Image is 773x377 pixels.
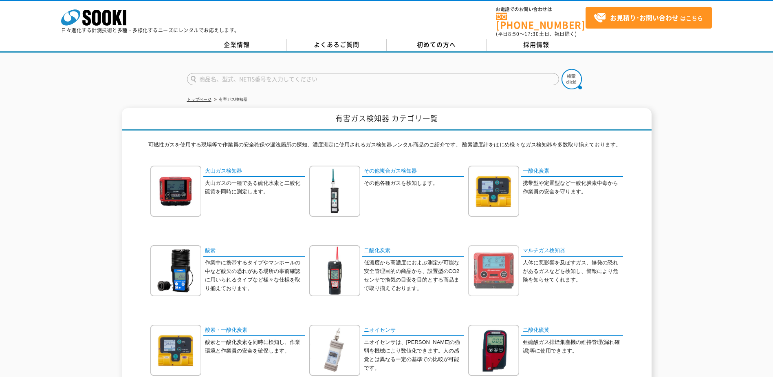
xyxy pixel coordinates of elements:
[610,13,678,22] strong: お見積り･お問い合わせ
[61,28,240,33] p: 日々進化する計測技術と多種・多様化するニーズにレンタルでお応えします。
[496,13,586,29] a: [PHONE_NUMBER]
[487,39,586,51] a: 採用情報
[205,179,305,196] p: 火山ガスの一種である硫化水素と二酸化硫黄を同時に測定します。
[205,259,305,293] p: 作業中に携帯するタイプやマンホールの中など酸欠の恐れがある場所の事前確認に用いられるタイプなど様々な仕様を取り揃えております。
[187,97,211,102] a: トップページ
[309,245,360,296] img: 二酸化炭素
[468,245,519,296] img: マルチガス検知器
[524,30,539,38] span: 17:30
[203,166,305,177] a: 火山ガス検知器
[362,325,464,337] a: ニオイセンサ
[521,245,623,257] a: マルチガス検知器
[362,166,464,177] a: その他複合ガス検知器
[468,325,519,376] img: 二酸化硫黄
[150,325,201,376] img: 酸素・一酸化炭素
[586,7,712,29] a: お見積り･お問い合わせはこちら
[521,325,623,337] a: 二酸化硫黄
[594,12,703,24] span: はこちら
[523,259,623,284] p: 人体に悪影響を及ぼすガス、爆発の恐れがあるガスなどを検知し、警報により危険を知らせてくれます。
[150,245,201,296] img: 酸素
[364,259,464,293] p: 低濃度から高濃度におよぶ測定が可能な安全管理目的の商品から、設置型のCO2センサで換気の目安を目的とする商品まで取り揃えております。
[205,338,305,355] p: 酸素と一酸化炭素を同時に検知し、作業環境と作業員の安全を確保します。
[150,166,201,217] img: 火山ガス検知器
[187,39,287,51] a: 企業情報
[364,179,464,188] p: その他各種ガスを検知します。
[309,325,360,376] img: ニオイセンサ
[122,108,652,131] h1: 有害ガス検知器 カテゴリ一覧
[521,166,623,177] a: 一酸化炭素
[309,166,360,217] img: その他複合ガス検知器
[387,39,487,51] a: 初めての方へ
[362,245,464,257] a: 二酸化炭素
[148,141,625,153] p: 可燃性ガスを使用する現場等で作業員の安全確保や漏洩箇所の探知、濃度測定に使用されるガス検知器レンタル商品のご紹介です。 酸素濃度計をはじめ様々なガス検知器を多数取り揃えております。
[523,179,623,196] p: 携帯型や定置型など一酸化炭素中毒から作業員の安全を守ります。
[562,69,582,89] img: btn_search.png
[496,7,586,12] span: お電話でのお問い合わせは
[468,166,519,217] img: 一酸化炭素
[203,245,305,257] a: 酸素
[523,338,623,355] p: 亜硫酸ガス排煙集塵機の維持管理(漏れ確認)等に使用できます。
[364,338,464,372] p: ニオイセンサは、[PERSON_NAME]の強弱を機械により数値化できます。人の感覚とは異なる一定の基準での比較が可能です。
[508,30,520,38] span: 8:50
[496,30,577,38] span: (平日 ～ 土日、祝日除く)
[213,95,247,104] li: 有害ガス検知器
[287,39,387,51] a: よくあるご質問
[203,325,305,337] a: 酸素・一酸化炭素
[187,73,559,85] input: 商品名、型式、NETIS番号を入力してください
[417,40,456,49] span: 初めての方へ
